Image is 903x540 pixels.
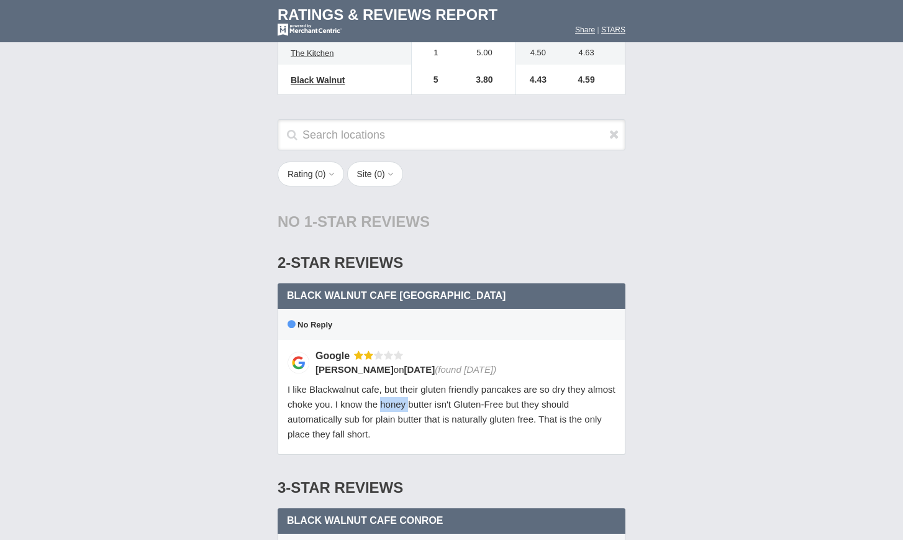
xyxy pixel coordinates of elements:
[597,25,599,34] span: |
[315,364,394,375] span: [PERSON_NAME]
[284,46,340,61] a: The Kitchen
[554,41,625,65] td: 4.63
[287,515,443,526] span: Black Walnut Cafe Conroe
[347,162,403,186] button: Site (0)
[278,162,344,186] button: Rating (0)
[453,41,515,65] td: 5.00
[412,65,454,94] td: 5
[554,65,625,94] td: 4.59
[291,75,345,85] span: Black Walnut
[318,169,323,179] span: 0
[278,242,625,283] div: 2-Star Reviews
[291,48,334,58] span: The Kitchen
[288,320,332,329] span: No Reply
[404,364,435,375] span: [DATE]
[315,363,607,376] div: on
[278,24,342,36] img: mc-powered-by-logo-white-103.png
[278,201,625,242] div: No 1-Star Reviews
[412,41,454,65] td: 1
[278,467,625,508] div: 3-Star Reviews
[435,364,496,375] span: (found [DATE])
[287,290,506,301] span: Black Walnut Cafe [GEOGRAPHIC_DATA]
[601,25,625,34] a: STARS
[453,65,515,94] td: 3.80
[315,349,354,362] div: Google
[515,41,554,65] td: 4.50
[288,384,615,439] span: I like Blackwalnut cafe, but their gluten friendly pancakes are so dry they almost choke you. I k...
[575,25,595,34] a: Share
[288,352,309,373] img: Google
[515,65,554,94] td: 4.43
[284,73,351,88] a: Black Walnut
[377,169,382,179] span: 0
